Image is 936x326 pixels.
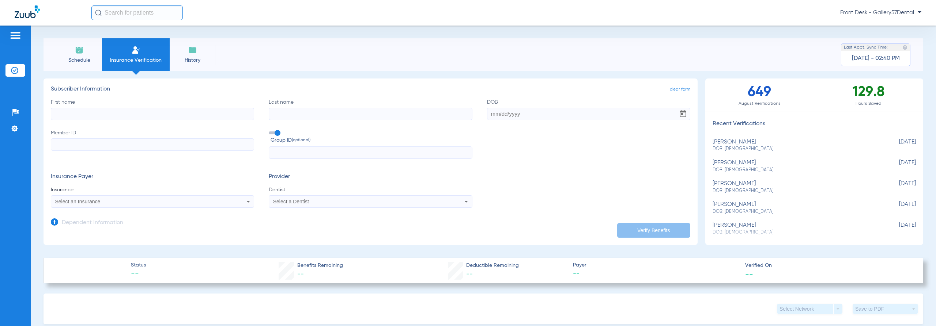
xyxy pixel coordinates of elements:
h3: Dependent Information [62,219,123,227]
label: DOB [487,99,690,120]
div: [PERSON_NAME] [713,139,879,152]
span: Select a Dentist [273,199,309,204]
span: [DATE] [879,139,916,152]
span: [DATE] [879,222,916,235]
span: History [175,57,210,64]
label: First name [51,99,254,120]
span: [DATE] [879,160,916,173]
span: Insurance [51,186,254,193]
span: [DATE] [879,201,916,215]
span: Benefits Remaining [297,262,343,269]
span: Insurance Verification [107,57,164,64]
img: History [188,46,197,54]
span: Dentist [269,186,472,193]
span: DOB: [DEMOGRAPHIC_DATA] [713,146,879,152]
span: Payer [573,261,739,269]
div: 649 [705,78,814,111]
span: Deductible Remaining [466,262,519,269]
input: First name [51,108,254,120]
span: Schedule [62,57,97,64]
span: -- [745,270,753,278]
img: last sync help info [902,45,907,50]
span: -- [573,269,739,279]
div: 129.8 [814,78,923,111]
small: (optional) [292,137,310,144]
span: -- [297,271,304,277]
button: Open calendar [676,107,690,121]
span: Verified On [745,262,911,269]
div: [PERSON_NAME] [713,180,879,194]
h3: Recent Verifications [705,120,923,128]
input: DOBOpen calendar [487,108,690,120]
input: Member ID [51,138,254,151]
img: Manual Insurance Verification [132,46,140,54]
label: Last name [269,99,472,120]
span: Select an Insurance [55,199,101,204]
img: Search Icon [95,9,102,16]
span: Front Desk - Gallery57Dental [840,9,921,16]
span: clear form [670,86,690,93]
span: DOB: [DEMOGRAPHIC_DATA] [713,188,879,194]
span: August Verifications [705,100,814,107]
span: DOB: [DEMOGRAPHIC_DATA] [713,167,879,173]
h3: Provider [269,173,472,181]
button: Verify Benefits [617,223,690,238]
input: Search for patients [91,5,183,20]
img: Schedule [75,46,84,54]
span: -- [466,271,473,277]
span: [DATE] - 02:40 PM [852,55,900,62]
span: Hours Saved [814,100,923,107]
span: Last Appt. Sync Time: [844,44,888,51]
iframe: Chat Widget [899,291,936,326]
span: -- [131,269,146,280]
span: Status [131,261,146,269]
input: Last name [269,108,472,120]
img: hamburger-icon [10,31,21,40]
h3: Insurance Payer [51,173,254,181]
div: [PERSON_NAME] [713,222,879,235]
label: Member ID [51,129,254,159]
span: [DATE] [879,180,916,194]
div: [PERSON_NAME] [713,160,879,173]
span: DOB: [DEMOGRAPHIC_DATA] [713,208,879,215]
img: Zuub Logo [15,5,40,18]
div: [PERSON_NAME] [713,201,879,215]
h3: Subscriber Information [51,86,690,93]
span: Group ID [271,137,472,144]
